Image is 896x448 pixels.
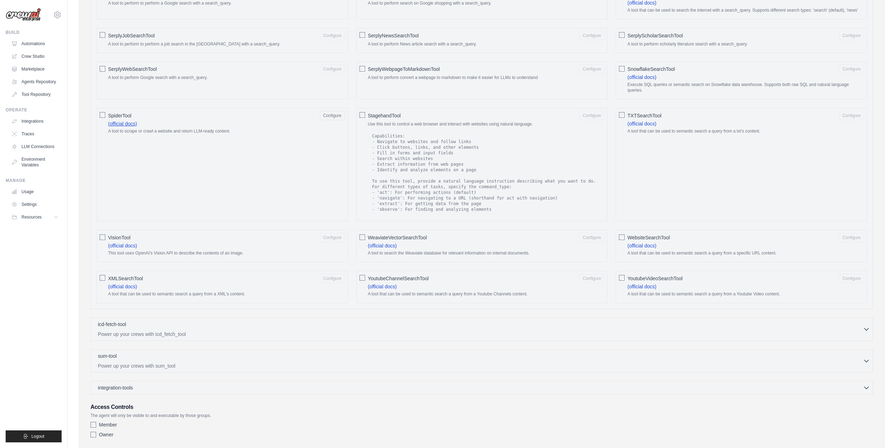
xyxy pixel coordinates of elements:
[108,234,131,241] span: VisionTool
[627,8,864,13] p: A tool that can be used to search the internet with a search_query. Supports different search typ...
[839,233,864,242] button: WebsiteSearchTool (official docs) A tool that can be used to semantic search a query from a speci...
[8,89,62,100] a: Tool Repository
[108,243,137,248] a: (official docs)
[579,65,604,74] button: SerplyWebpageToMarkdownTool A tool to perform convert a webpage to markdown to make it easier for...
[320,233,345,242] button: VisionTool (official docs) This tool uses OpenAI's Vision API to describe the contents of an image.
[99,421,117,428] label: Member
[368,122,604,127] p: Use this tool to control a web browser and interact with websites using natural language.
[6,107,62,113] div: Operate
[368,243,397,248] a: (official docs)
[108,66,157,73] span: SerplyWebSearchTool
[627,291,864,297] p: A tool that can be used to semantic search a query from a Youtube Video content.
[99,431,113,438] label: Owner
[8,141,62,152] a: LLM Connections
[108,251,345,256] p: This tool uses OpenAI's Vision API to describe the contents of an image.
[98,384,133,391] span: integration-tools
[320,111,345,120] button: SpiderTool (official docs) A tool to scrape or crawl a website and return LLM-ready content.
[94,321,870,338] button: icd-fetch-tool Power up your crews with icd_fetch_tool
[98,321,126,328] p: icd-fetch-tool
[371,133,602,213] code: Capabilities: - Navigate to websites and follow links - Click buttons, links, and other elements ...
[368,1,604,6] p: A tool to perform search on Google shopping with a search_query.
[627,121,656,127] a: (official docs)
[98,362,863,369] p: Power up your crews with sum_tool
[8,51,62,62] a: Crew Studio
[627,66,675,73] span: SnowflakeSearchTool
[8,154,62,171] a: Environment Variables
[839,111,864,120] button: TXTSearchTool (official docs) A tool that can be used to semantic search a query from a txt's con...
[31,434,44,439] span: Logout
[98,331,863,338] p: Power up your crews with icd_fetch_tool
[94,384,870,391] button: integration-tools
[108,1,345,6] p: A tool to perform to perform a Google search with a search_query.
[839,274,864,283] button: YoutubeVideoSearchTool (official docs) A tool that can be used to semantic search a query from a ...
[627,82,864,93] p: Execute SQL queries or semantic search on Snowflake data warehouse. Supports both raw SQL and nat...
[368,75,604,81] p: A tool to perform convert a webpage to markdown to make it easier for LLMs to understand
[6,178,62,183] div: Manage
[368,251,604,256] p: A tool to search the Weaviate database for relevant information on internal documents.
[90,413,873,418] p: The agent will only be visible to and executable by those groups.
[108,121,137,127] a: (official docs)
[579,31,604,40] button: SerplyNewsSearchTool A tool to perform News article search with a search_query.
[320,31,345,40] button: SerplyJobSearchTool A tool to perform to perform a job search in the [GEOGRAPHIC_DATA] with a sea...
[627,74,656,80] a: (official docs)
[108,275,143,282] span: XMLSearchTool
[8,63,62,75] a: Marketplace
[368,112,401,119] span: StagehandTool
[368,42,604,47] p: A tool to perform News article search with a search_query.
[579,274,604,283] button: YoutubeChannelSearchTool (official docs) A tool that can be used to semantic search a query from ...
[579,233,604,242] button: WeaviateVectorSearchTool (official docs) A tool to search the Weaviate database for relevant info...
[320,65,345,74] button: SerplyWebSearchTool A tool to perform Google search with a search_query.
[94,352,870,369] button: sum-tool Power up your crews with sum_tool
[368,284,397,289] a: (official docs)
[839,65,864,74] button: SnowflakeSearchTool (official docs) Execute SQL queries or semantic search on Snowflake data ware...
[21,214,42,220] span: Resources
[627,112,661,119] span: TXTSearchTool
[368,32,419,39] span: SerplyNewsSearchTool
[627,251,864,256] p: A tool that can be used to semantic search a query from a specific URL content.
[108,112,131,119] span: SpiderTool
[839,31,864,40] button: SerplyScholarSearchTool A tool to perform scholarly literature search with a search_query.
[8,199,62,210] a: Settings
[627,243,656,248] a: (official docs)
[108,75,345,81] p: A tool to perform Google search with a search_query.
[108,42,345,47] p: A tool to perform to perform a job search in the [GEOGRAPHIC_DATA] with a search_query.
[6,430,62,442] button: Logout
[6,30,62,35] div: Build
[8,116,62,127] a: Integrations
[8,38,62,49] a: Automations
[8,128,62,140] a: Traces
[627,275,682,282] span: YoutubeVideoSearchTool
[8,76,62,87] a: Agents Repository
[108,32,155,39] span: SerplyJobSearchTool
[98,352,117,360] p: sum-tool
[368,66,440,73] span: SerplyWebpageToMarkdownTool
[8,211,62,223] button: Resources
[627,234,670,241] span: WebsiteSearchTool
[368,234,427,241] span: WeaviateVectorSearchTool
[108,284,137,289] a: (official docs)
[320,274,345,283] button: XMLSearchTool (official docs) A tool that can be used to semantic search a query from a XML's con...
[627,129,864,134] p: A tool that can be used to semantic search a query from a txt's content.
[108,129,345,134] p: A tool to scrape or crawl a website and return LLM-ready content.
[8,186,62,197] a: Usage
[627,42,864,47] p: A tool to perform scholarly literature search with a search_query.
[368,291,604,297] p: A tool that can be used to semantic search a query from a Youtube Channels content.
[579,111,604,120] button: StagehandTool Use this tool to control a web browser and interact with websites using natural lan...
[90,403,873,411] h3: Access Controls
[627,32,683,39] span: SerplyScholarSearchTool
[368,275,429,282] span: YoutubeChannelSearchTool
[6,8,41,22] img: Logo
[108,291,345,297] p: A tool that can be used to semantic search a query from a XML's content.
[627,284,656,289] a: (official docs)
